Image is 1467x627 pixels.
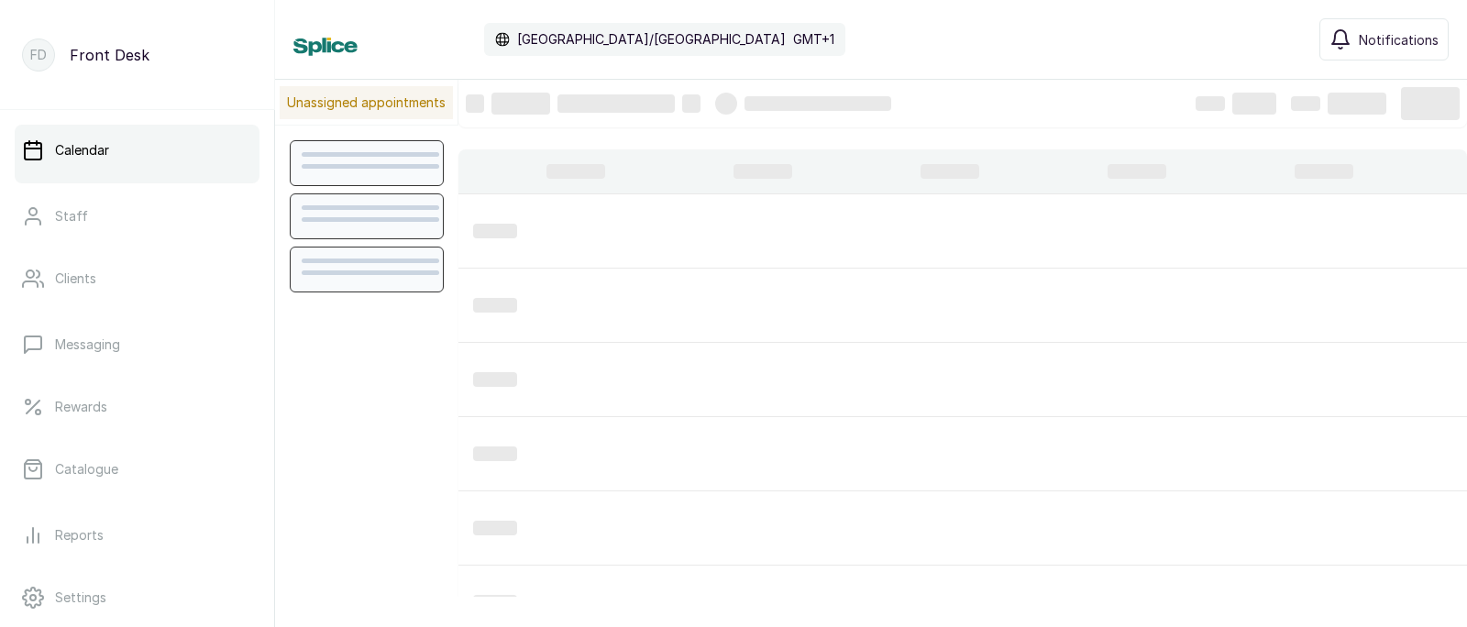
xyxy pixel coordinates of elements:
[15,510,259,561] a: Reports
[55,398,107,416] p: Rewards
[517,30,786,49] p: [GEOGRAPHIC_DATA]/[GEOGRAPHIC_DATA]
[15,319,259,370] a: Messaging
[15,253,259,304] a: Clients
[15,444,259,495] a: Catalogue
[280,86,453,119] p: Unassigned appointments
[15,572,259,623] a: Settings
[70,44,149,66] p: Front Desk
[55,460,118,478] p: Catalogue
[15,191,259,242] a: Staff
[55,269,96,288] p: Clients
[30,46,47,64] p: FD
[15,381,259,433] a: Rewards
[55,588,106,607] p: Settings
[55,526,104,544] p: Reports
[55,335,120,354] p: Messaging
[55,141,109,159] p: Calendar
[15,125,259,176] a: Calendar
[55,207,88,225] p: Staff
[1359,30,1439,49] span: Notifications
[793,30,834,49] p: GMT+1
[1319,18,1449,60] button: Notifications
